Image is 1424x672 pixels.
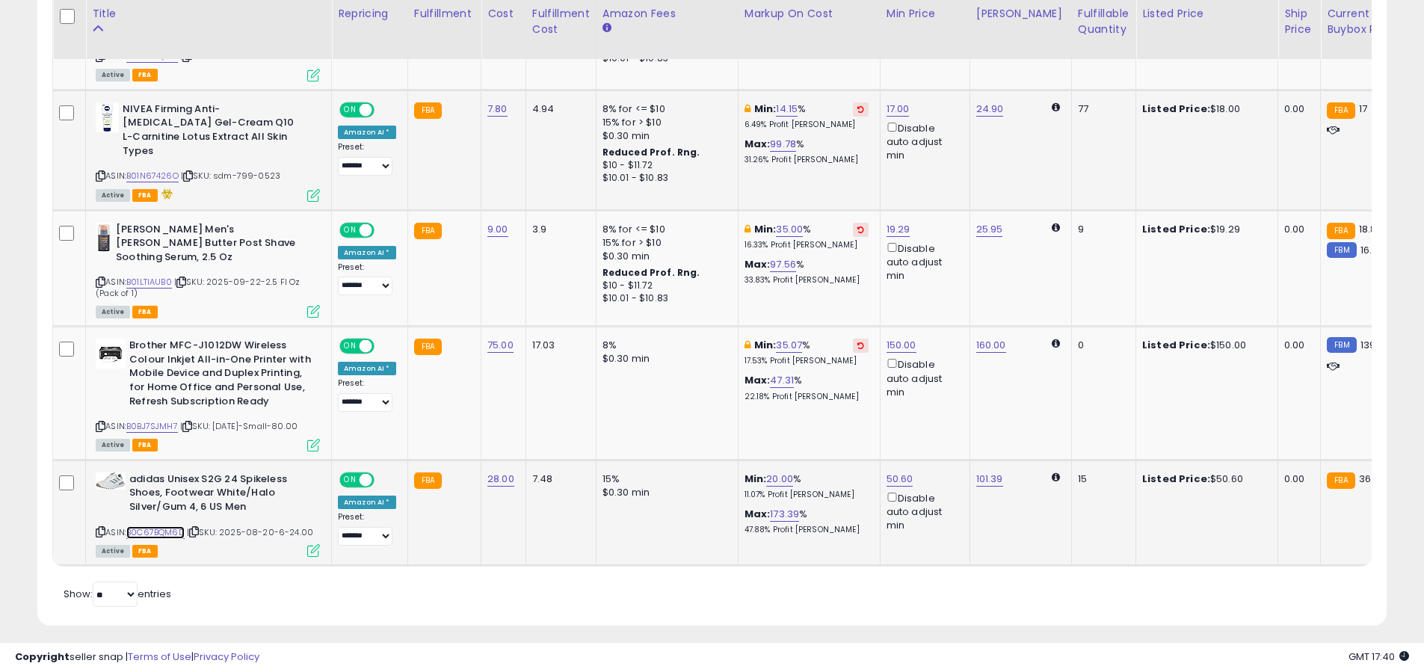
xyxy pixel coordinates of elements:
[745,258,869,286] div: %
[126,276,172,289] a: B01LTIAUB0
[96,223,320,317] div: ASIN:
[1142,222,1210,236] b: Listed Price:
[487,102,508,117] a: 7.80
[1078,102,1124,116] div: 77
[1327,102,1354,119] small: FBA
[96,339,126,369] img: 41E5BFIDp+L._SL40_.jpg
[887,240,958,283] div: Disable auto adjust min
[602,172,727,185] div: $10.01 - $10.83
[180,420,298,432] span: | SKU: [DATE]-Small-80.00
[487,472,514,487] a: 28.00
[64,587,171,601] span: Show: entries
[414,339,442,355] small: FBA
[96,69,130,81] span: All listings currently available for purchase on Amazon
[1327,223,1354,239] small: FBA
[96,276,300,298] span: | SKU: 2025-09-22-2.5 Fl Oz (Pack of 1)
[1078,6,1129,37] div: Fulfillable Quantity
[1142,338,1210,352] b: Listed Price:
[126,526,185,539] a: B0C67BQM6D
[487,222,508,237] a: 9.00
[372,340,396,353] span: OFF
[414,472,442,489] small: FBA
[372,224,396,236] span: OFF
[745,155,869,165] p: 31.26% Profit [PERSON_NAME]
[770,507,799,522] a: 173.39
[602,22,611,35] small: Amazon Fees.
[887,102,910,117] a: 17.00
[602,236,727,250] div: 15% for > $10
[532,223,585,236] div: 3.9
[132,189,158,202] span: FBA
[96,472,126,490] img: 31VF2-TRcyL._SL40_.jpg
[372,103,396,116] span: OFF
[96,189,130,202] span: All listings currently available for purchase on Amazon
[745,508,869,535] div: %
[1360,243,1384,257] span: 16.99
[602,266,700,279] b: Reduced Prof. Rng.
[1349,650,1409,664] span: 2025-10-14 17:40 GMT
[96,102,320,200] div: ASIN:
[887,222,910,237] a: 19.29
[338,262,396,296] div: Preset:
[770,137,796,152] a: 99.78
[745,392,869,402] p: 22.18% Profit [PERSON_NAME]
[745,374,869,401] div: %
[976,102,1004,117] a: 24.90
[338,6,401,22] div: Repricing
[745,275,869,286] p: 33.83% Profit [PERSON_NAME]
[745,525,869,535] p: 47.88% Profit [PERSON_NAME]
[1142,6,1272,22] div: Listed Price
[532,472,585,486] div: 7.48
[187,526,313,538] span: | SKU: 2025-08-20-6-24.00
[776,102,798,117] a: 14.15
[745,223,869,250] div: %
[532,6,590,37] div: Fulfillment Cost
[1142,339,1266,352] div: $150.00
[1359,472,1384,486] span: 36.41
[338,142,396,176] div: Preset:
[770,257,796,272] a: 97.56
[887,120,958,163] div: Disable auto adjust min
[602,146,700,158] b: Reduced Prof. Rng.
[745,138,869,165] div: %
[766,472,793,487] a: 20.00
[15,650,259,665] div: seller snap | |
[132,545,158,558] span: FBA
[414,6,475,22] div: Fulfillment
[128,650,191,664] a: Terms of Use
[1078,339,1124,352] div: 0
[745,137,771,151] b: Max:
[745,6,874,22] div: Markup on Cost
[887,472,913,487] a: 50.60
[1359,102,1367,116] span: 17
[1284,223,1309,236] div: 0.00
[745,102,869,130] div: %
[1284,339,1309,352] div: 0.00
[745,120,869,130] p: 6.49% Profit [PERSON_NAME]
[976,472,1003,487] a: 101.39
[1078,223,1124,236] div: 9
[602,280,727,292] div: $10 - $11.72
[887,356,958,399] div: Disable auto adjust min
[132,306,158,318] span: FBA
[1142,472,1266,486] div: $50.60
[754,102,777,116] b: Min:
[1142,472,1210,486] b: Listed Price:
[414,102,442,119] small: FBA
[745,104,750,114] i: This overrides the store level min markup for this listing
[372,473,396,486] span: OFF
[181,170,280,182] span: | SKU: sdm-799-0523
[976,222,1003,237] a: 25.95
[129,472,311,518] b: adidas Unisex S2G 24 Spikeless Shoes, Footwear White/Halo Silver/Gum 4, 6 US Men
[1359,222,1383,236] span: 18.89
[745,356,869,366] p: 17.53% Profit [PERSON_NAME]
[338,246,396,259] div: Amazon AI *
[341,224,360,236] span: ON
[96,223,112,253] img: 41JXJTGqkiL._SL40_.jpg
[602,159,727,172] div: $10 - $11.72
[745,257,771,271] b: Max:
[602,486,727,499] div: $0.30 min
[1142,102,1266,116] div: $18.00
[745,373,771,387] b: Max:
[1284,6,1314,37] div: Ship Price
